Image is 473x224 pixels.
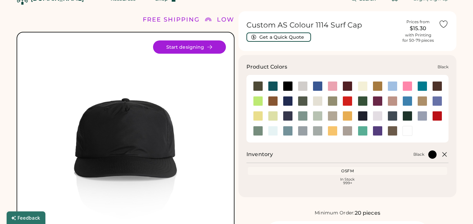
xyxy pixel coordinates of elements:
div: FREE SHIPPING [143,15,200,24]
button: Start designing [153,40,226,54]
div: Black [438,64,448,70]
h2: Inventory [246,150,273,158]
div: Prices from [406,19,430,25]
button: Get a Quick Quote [246,32,311,42]
div: Black [413,152,424,157]
div: $15.30 [401,25,435,32]
div: 20 pieces [355,209,380,217]
div: LOWER 48 STATES [217,15,284,24]
h1: Custom AS Colour 1114 Surf Cap [246,21,397,30]
div: OSFM [249,168,446,174]
h3: Product Colors [246,63,287,71]
div: with Printing for 50-79 pieces [402,32,434,43]
div: In Stock 999+ [249,178,446,185]
div: Minimum Order: [315,210,355,216]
